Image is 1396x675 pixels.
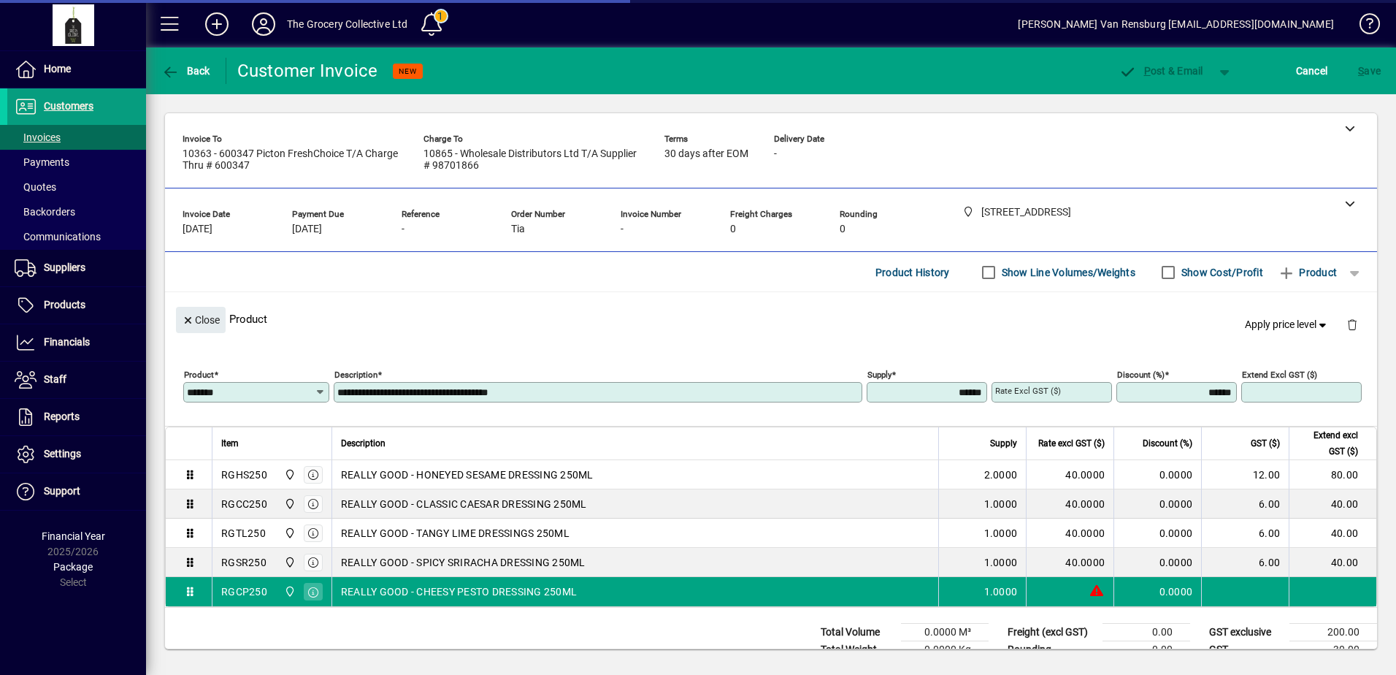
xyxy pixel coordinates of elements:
[984,497,1018,511] span: 1.0000
[984,468,1018,482] span: 2.0000
[42,530,105,542] span: Financial Year
[1102,624,1190,641] td: 0.00
[402,224,404,235] span: -
[1113,489,1201,519] td: 0.0000
[280,496,297,512] span: 4/75 Apollo Drive
[1035,526,1105,541] div: 40.0000
[7,287,146,324] a: Products
[1335,318,1370,331] app-page-header-button: Delete
[1018,12,1334,36] div: [PERSON_NAME] Van Rensburg [EMAIL_ADDRESS][DOMAIN_NAME]
[1354,58,1384,84] button: Save
[1289,489,1376,519] td: 40.00
[1270,259,1344,286] button: Product
[867,370,891,380] mat-label: Supply
[7,250,146,286] a: Suppliers
[158,58,214,84] button: Back
[184,370,214,380] mat-label: Product
[280,467,297,483] span: 4/75 Apollo Drive
[774,148,777,160] span: -
[1298,427,1358,459] span: Extend excl GST ($)
[1111,58,1211,84] button: Post & Email
[176,307,226,333] button: Close
[984,526,1018,541] span: 1.0000
[341,584,577,599] span: REALLY GOOD - CHEESY PESTO DRESSING 250ML
[1296,59,1328,83] span: Cancel
[1349,3,1378,50] a: Knowledge Base
[193,11,240,37] button: Add
[172,313,229,326] app-page-header-button: Close
[1000,624,1102,641] td: Freight (excl GST)
[1119,65,1203,77] span: ost & Email
[664,148,748,160] span: 30 days after EOM
[221,526,266,541] div: RGTL250
[44,100,93,112] span: Customers
[511,224,525,235] span: Tia
[995,386,1061,396] mat-label: Rate excl GST ($)
[15,131,61,143] span: Invoices
[161,65,210,77] span: Back
[221,435,239,451] span: Item
[1113,519,1201,548] td: 0.0000
[221,468,267,482] div: RGHS250
[813,641,901,659] td: Total Weight
[146,58,226,84] app-page-header-button: Back
[1113,460,1201,489] td: 0.0000
[240,11,287,37] button: Profile
[237,59,378,83] div: Customer Invoice
[341,497,587,511] span: REALLY GOOD - CLASSIC CAESAR DRESSING 250ML
[1102,641,1190,659] td: 0.00
[1242,370,1317,380] mat-label: Extend excl GST ($)
[7,399,146,435] a: Reports
[165,292,1377,346] div: Product
[423,148,643,172] span: 10865 - Wholesale Distributors Ltd T/A Supplier # 98701866
[1292,58,1332,84] button: Cancel
[1289,460,1376,489] td: 80.00
[53,561,93,573] span: Package
[870,259,956,286] button: Product History
[901,624,989,641] td: 0.0000 M³
[7,51,146,88] a: Home
[1358,59,1381,83] span: ave
[7,150,146,175] a: Payments
[15,156,69,168] span: Payments
[183,148,402,172] span: 10363 - 600347 Picton FreshChoice T/A Charge Thru # 600347
[813,624,901,641] td: Total Volume
[1289,624,1377,641] td: 200.00
[15,181,56,193] span: Quotes
[1113,548,1201,577] td: 0.0000
[840,224,845,235] span: 0
[1035,555,1105,570] div: 40.0000
[875,261,950,284] span: Product History
[901,641,989,659] td: 0.0000 Kg
[44,411,80,422] span: Reports
[341,526,569,541] span: REALLY GOOD - TANGY LIME DRESSINGS 250ML
[1201,519,1289,548] td: 6.00
[44,485,80,497] span: Support
[1358,65,1364,77] span: S
[1038,435,1105,451] span: Rate excl GST ($)
[341,555,586,570] span: REALLY GOOD - SPICY SRIRACHA DRESSING 250ML
[1245,317,1330,332] span: Apply price level
[7,436,146,473] a: Settings
[1035,497,1105,511] div: 40.0000
[280,525,297,541] span: 4/75 Apollo Drive
[1144,65,1151,77] span: P
[399,66,417,76] span: NEW
[1201,489,1289,519] td: 6.00
[1113,577,1201,606] td: 0.0000
[1289,641,1377,659] td: 30.00
[1278,261,1337,284] span: Product
[44,63,71,75] span: Home
[341,468,594,482] span: REALLY GOOD - HONEYED SESAME DRESSING 250ML
[7,362,146,398] a: Staff
[1201,460,1289,489] td: 12.00
[730,224,736,235] span: 0
[990,435,1017,451] span: Supply
[1000,641,1102,659] td: Rounding
[183,224,212,235] span: [DATE]
[341,435,386,451] span: Description
[44,448,81,459] span: Settings
[287,12,408,36] div: The Grocery Collective Ltd
[221,584,267,599] div: RGCP250
[984,555,1018,570] span: 1.0000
